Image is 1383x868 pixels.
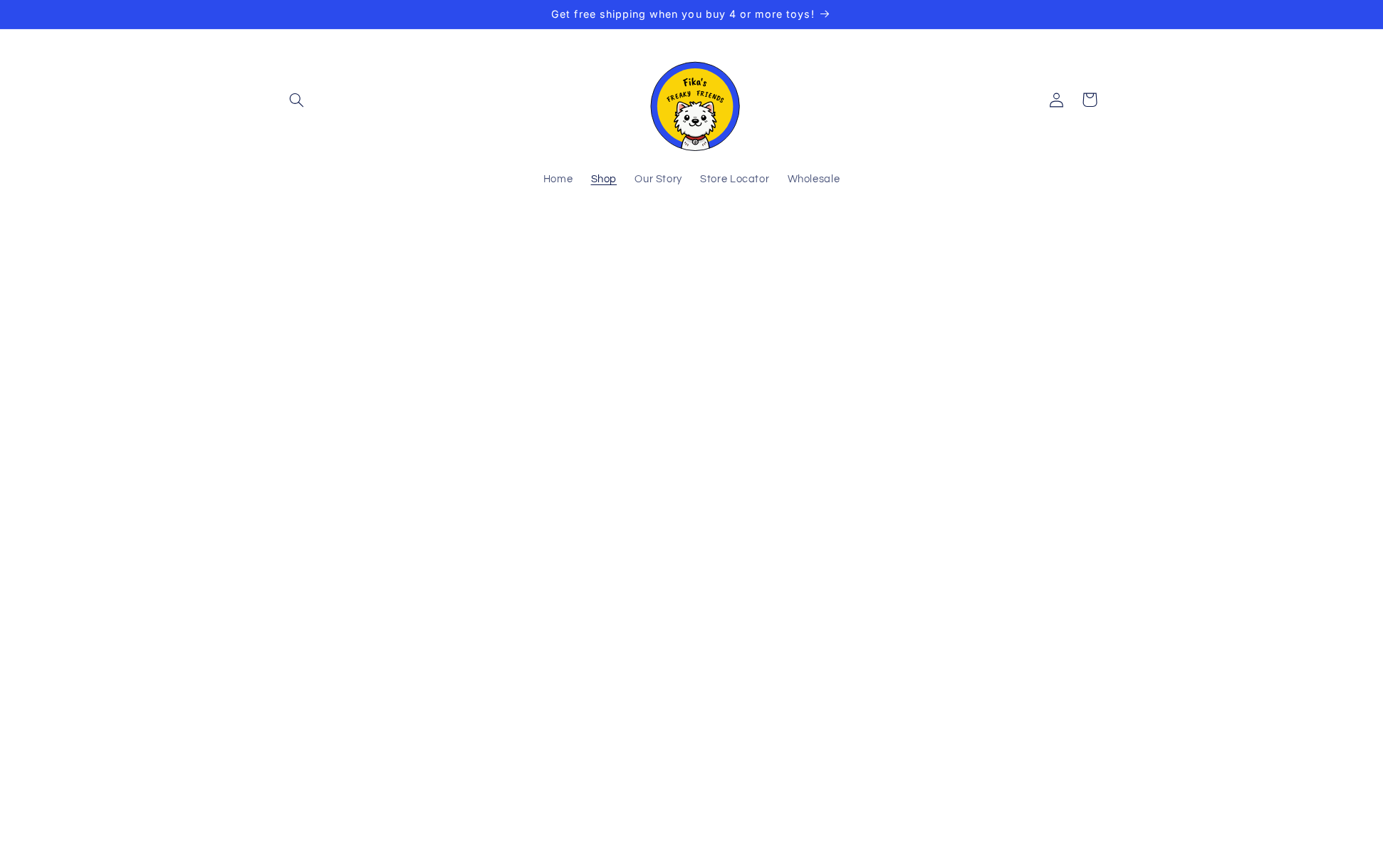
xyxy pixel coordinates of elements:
a: Home [534,164,582,196]
a: Wholesale [778,164,849,196]
summary: Search [281,83,313,116]
span: Get free shipping when you buy 4 or more toys! [551,8,814,20]
span: Wholesale [788,173,840,187]
a: Our Story [626,164,691,196]
a: Store Locator [691,164,778,196]
span: Shop [591,173,617,187]
a: Fika's Freaky Friends [636,43,747,157]
a: Shop [582,164,626,196]
span: Home [543,173,573,187]
img: Fika's Freaky Friends [642,49,741,151]
span: Store Locator [700,173,769,187]
span: Our Story [635,173,682,187]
